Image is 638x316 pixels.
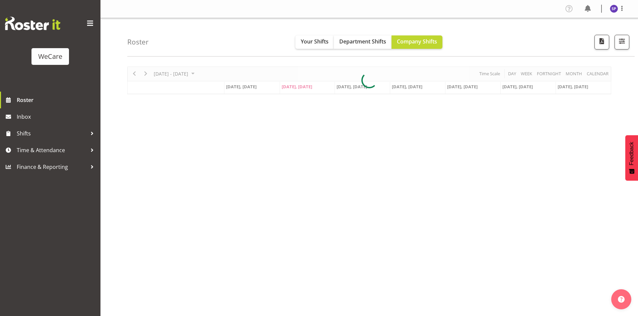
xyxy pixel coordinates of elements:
[17,95,97,105] span: Roster
[17,145,87,155] span: Time & Attendance
[5,17,60,30] img: Rosterit website logo
[392,35,442,49] button: Company Shifts
[615,35,629,49] button: Filter Shifts
[301,38,329,45] span: Your Shifts
[618,296,625,303] img: help-xxl-2.png
[625,135,638,181] button: Feedback - Show survey
[127,38,149,46] h4: Roster
[17,128,87,138] span: Shifts
[17,112,97,122] span: Inbox
[295,35,334,49] button: Your Shifts
[17,162,87,172] span: Finance & Reporting
[629,142,635,165] span: Feedback
[610,5,618,13] img: sabnam-pun11077.jpg
[594,35,609,49] button: Download a PDF of the roster according to the set date range.
[334,35,392,49] button: Department Shifts
[38,51,62,62] div: WeCare
[397,38,437,45] span: Company Shifts
[339,38,386,45] span: Department Shifts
